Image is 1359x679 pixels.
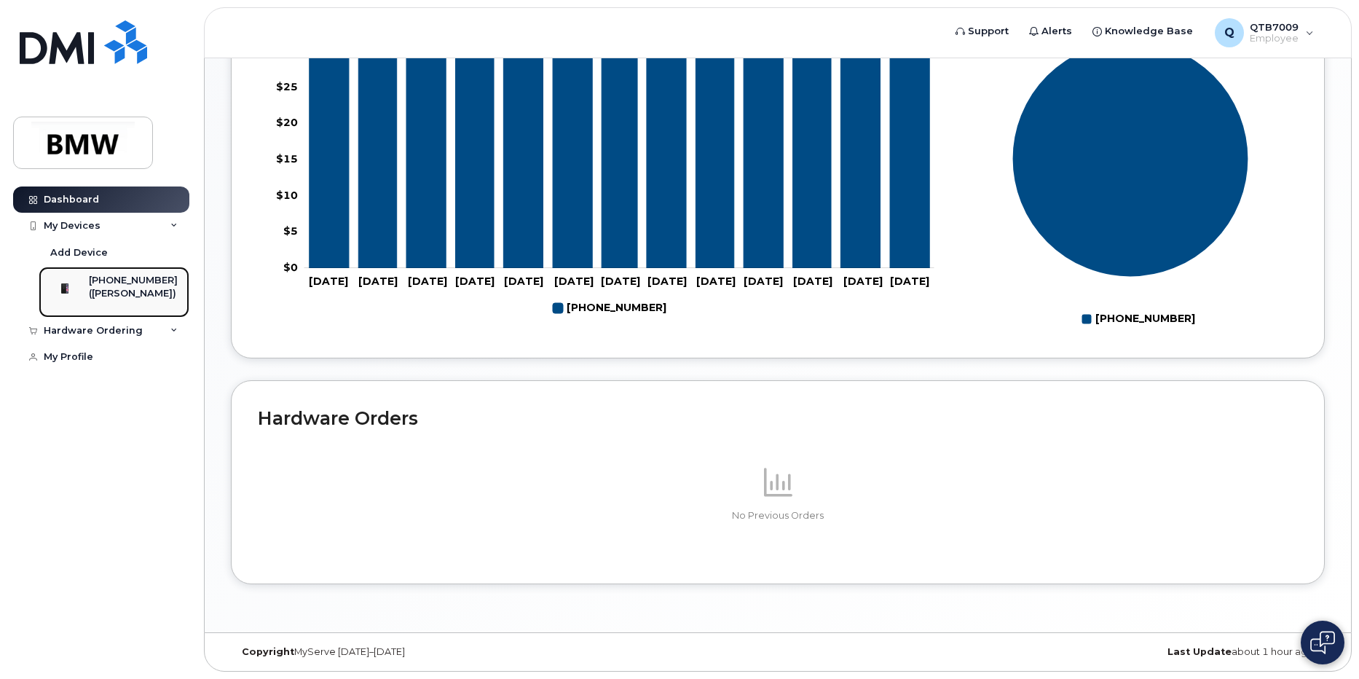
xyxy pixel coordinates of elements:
[553,296,666,321] g: 864-438-7990
[647,275,687,288] tspan: [DATE]
[744,275,783,288] tspan: [DATE]
[276,152,298,165] tspan: $15
[1041,24,1072,39] span: Alerts
[231,646,596,658] div: MyServe [DATE]–[DATE]
[1012,40,1249,277] g: Series
[554,275,594,288] tspan: [DATE]
[1012,40,1249,331] g: Chart
[601,275,640,288] tspan: [DATE]
[1250,33,1299,44] span: Employee
[408,275,447,288] tspan: [DATE]
[309,275,348,288] tspan: [DATE]
[276,116,298,129] tspan: $20
[504,275,543,288] tspan: [DATE]
[1082,307,1195,331] g: Legend
[1105,24,1193,39] span: Knowledge Base
[242,646,294,657] strong: Copyright
[1082,17,1203,46] a: Knowledge Base
[1167,646,1232,657] strong: Last Update
[455,275,495,288] tspan: [DATE]
[283,261,298,274] tspan: $0
[843,275,883,288] tspan: [DATE]
[890,275,929,288] tspan: [DATE]
[258,407,1298,429] h2: Hardware Orders
[276,7,934,321] g: Chart
[276,79,298,93] tspan: $25
[1250,21,1299,33] span: QTB7009
[945,17,1019,46] a: Support
[793,275,832,288] tspan: [DATE]
[968,24,1009,39] span: Support
[310,42,929,268] g: 864-438-7990
[258,509,1298,522] p: No Previous Orders
[553,296,666,321] g: Legend
[1224,24,1234,42] span: Q
[1310,631,1335,654] img: Open chat
[1205,18,1324,47] div: QTB7009
[1019,17,1082,46] a: Alerts
[283,224,298,238] tspan: $5
[358,275,398,288] tspan: [DATE]
[696,275,736,288] tspan: [DATE]
[960,646,1325,658] div: about 1 hour ago
[276,188,298,201] tspan: $10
